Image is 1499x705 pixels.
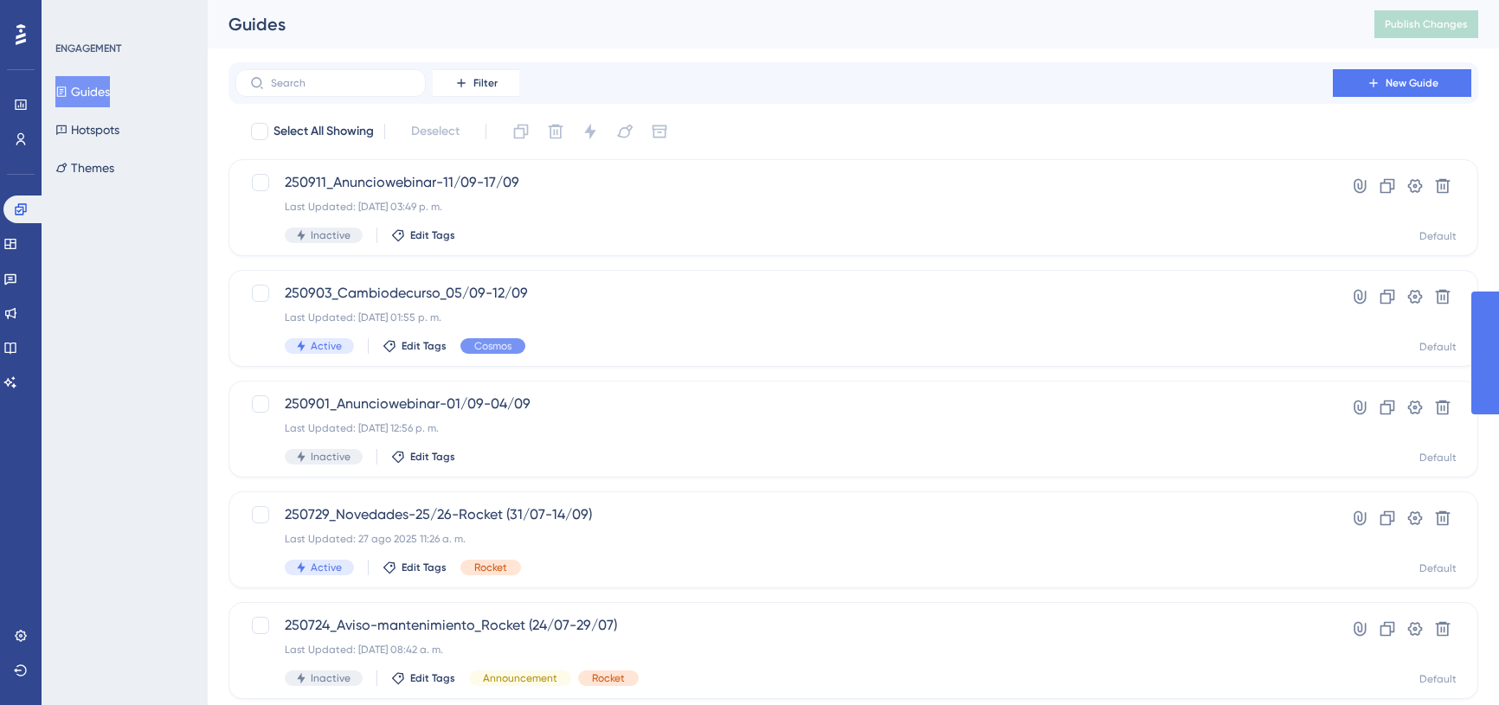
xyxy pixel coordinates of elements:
[311,450,351,464] span: Inactive
[285,504,1283,525] span: 250729_Novedades-25/26-Rocket (31/07-14/09)
[391,671,455,685] button: Edit Tags
[383,561,447,574] button: Edit Tags
[1419,451,1457,465] div: Default
[402,561,447,574] span: Edit Tags
[410,450,455,464] span: Edit Tags
[55,152,114,183] button: Themes
[285,394,1283,414] span: 250901_Anunciowebinar-01/09-04/09
[311,671,351,685] span: Inactive
[411,121,460,142] span: Deselect
[55,114,119,145] button: Hotspots
[396,116,475,147] button: Deselect
[311,339,342,353] span: Active
[410,228,455,242] span: Edit Tags
[55,42,121,55] div: ENGAGEMENT
[473,76,498,90] span: Filter
[391,228,455,242] button: Edit Tags
[410,671,455,685] span: Edit Tags
[592,671,625,685] span: Rocket
[271,77,411,89] input: Search
[228,12,1331,36] div: Guides
[1419,561,1457,575] div: Default
[1374,10,1478,38] button: Publish Changes
[1426,637,1478,689] iframe: UserGuiding AI Assistant Launcher
[285,615,1283,636] span: 250724_Aviso-mantenimiento_Rocket (24/07-29/07)
[311,561,342,574] span: Active
[285,643,1283,657] div: Last Updated: [DATE] 08:42 a. m.
[285,200,1283,214] div: Last Updated: [DATE] 03:49 p. m.
[474,561,507,574] span: Rocket
[1419,229,1457,243] div: Default
[285,532,1283,546] div: Last Updated: 27 ago 2025 11:26 a. m.
[273,121,374,142] span: Select All Showing
[285,311,1283,324] div: Last Updated: [DATE] 01:55 p. m.
[1419,672,1457,686] div: Default
[1386,76,1438,90] span: New Guide
[311,228,351,242] span: Inactive
[474,339,511,353] span: Cosmos
[1419,340,1457,354] div: Default
[433,69,519,97] button: Filter
[285,172,1283,193] span: 250911_Anunciowebinar-11/09-17/09
[383,339,447,353] button: Edit Tags
[391,450,455,464] button: Edit Tags
[1385,17,1468,31] span: Publish Changes
[1333,69,1471,97] button: New Guide
[483,671,557,685] span: Announcement
[285,283,1283,304] span: 250903_Cambiodecurso_05/09-12/09
[285,421,1283,435] div: Last Updated: [DATE] 12:56 p. m.
[402,339,447,353] span: Edit Tags
[55,76,110,107] button: Guides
